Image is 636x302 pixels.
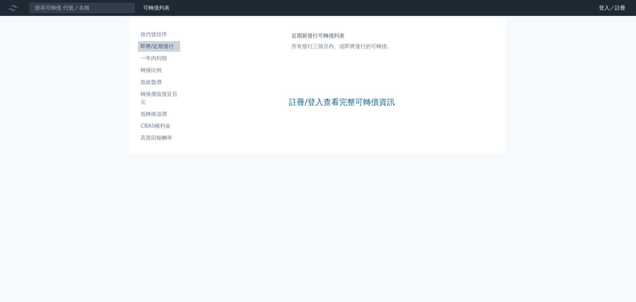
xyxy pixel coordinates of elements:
[138,109,180,119] a: 低轉換溢價
[138,30,180,38] li: 按代號排序
[594,3,631,13] a: 登入／註冊
[138,42,180,50] li: 即將/近期發行
[138,89,180,107] a: 轉換價值接近百元
[138,133,180,143] a: 高賣回報酬率
[291,32,392,40] h1: 近期新發行可轉債列表
[138,122,180,130] li: CBAS權利金
[138,29,180,40] a: 按代號排序
[138,134,180,142] li: 高賣回報酬率
[143,5,170,11] a: 可轉債列表
[138,110,180,118] li: 低轉換溢價
[138,54,180,62] li: 一年內到期
[138,78,180,86] li: 低收盤價
[138,53,180,64] a: 一年內到期
[291,42,392,50] p: 所有發行三個月內、或即將發行的可轉債。
[138,121,180,131] a: CBAS權利金
[29,2,135,14] input: 搜尋可轉債 代號／名稱
[138,41,180,52] a: 即將/近期發行
[138,90,180,106] li: 轉換價值接近百元
[138,66,180,74] li: 轉換比例
[138,77,180,88] a: 低收盤價
[289,97,395,107] a: 註冊/登入查看完整可轉債資訊
[138,65,180,76] a: 轉換比例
